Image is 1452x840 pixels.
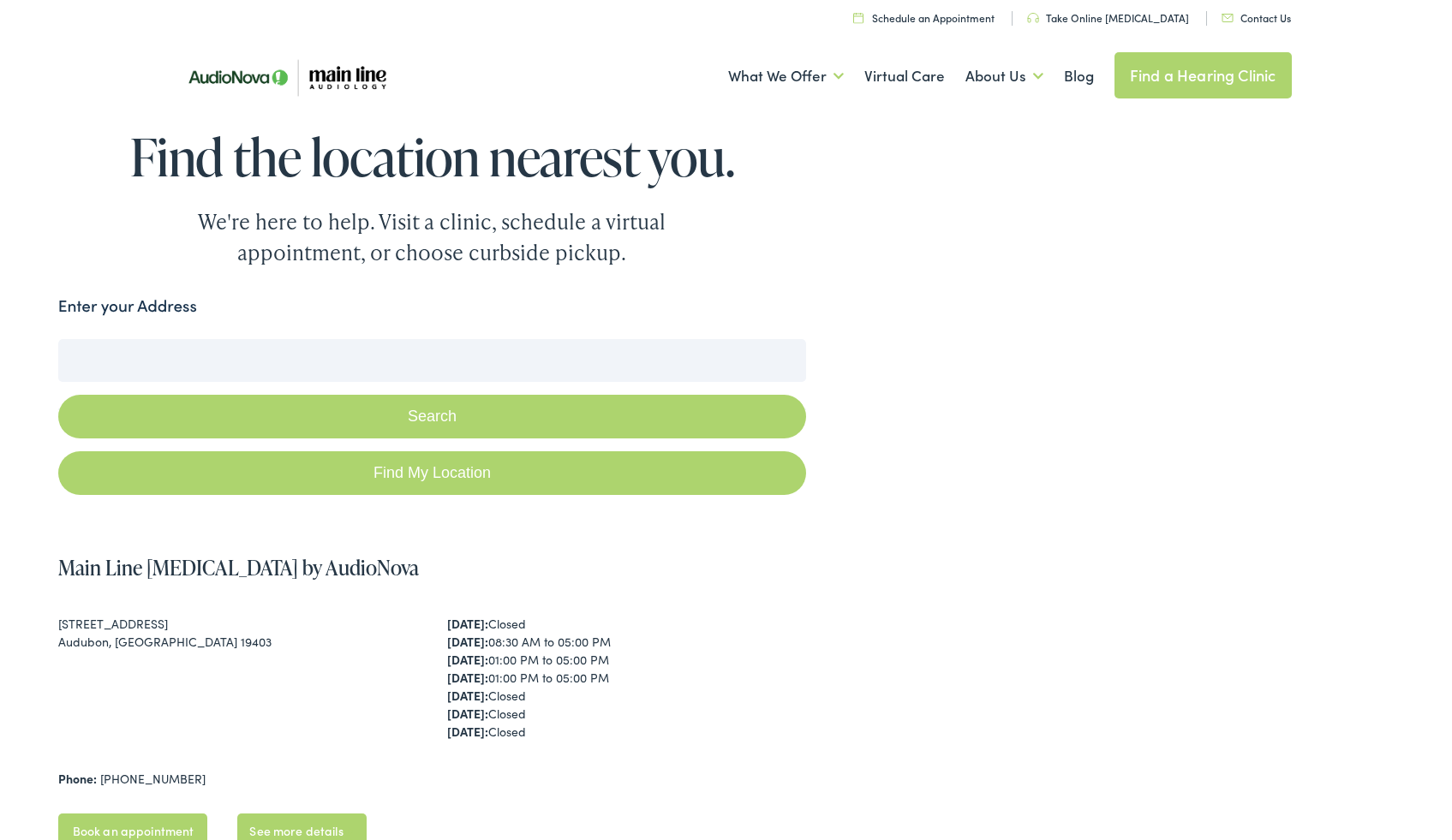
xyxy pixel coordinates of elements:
[853,12,863,23] img: utility icon
[58,395,806,438] button: Search
[447,669,488,686] strong: [DATE]:
[1064,45,1094,108] a: Blog
[1027,13,1039,23] img: utility icon
[447,651,488,668] strong: [DATE]:
[447,633,488,650] strong: [DATE]:
[58,633,417,651] div: Audubon, [GEOGRAPHIC_DATA] 19403
[1222,14,1234,22] img: utility icon
[58,339,806,382] input: Enter your address or zip code
[447,615,488,632] strong: [DATE]:
[58,451,806,495] a: Find My Location
[1114,52,1292,98] a: Find a Hearing Clinic
[447,723,488,740] strong: [DATE]:
[853,10,995,25] a: Schedule an Appointment
[158,206,706,268] div: We're here to help. Visit a clinic, schedule a virtual appointment, or choose curbside pickup.
[58,128,806,185] h1: Find the location nearest you.
[58,770,97,787] strong: Phone:
[447,687,488,704] strong: [DATE]:
[728,45,844,108] a: What We Offer
[58,615,417,633] div: [STREET_ADDRESS]
[1027,10,1189,25] a: Take Online [MEDICAL_DATA]
[100,770,206,787] a: [PHONE_NUMBER]
[1222,10,1291,25] a: Contact Us
[58,553,419,581] a: Main Line [MEDICAL_DATA] by AudioNova
[447,615,806,741] div: Closed 08:30 AM to 05:00 PM 01:00 PM to 05:00 PM 01:00 PM to 05:00 PM Closed Closed Closed
[58,294,197,319] label: Enter your Address
[965,45,1043,108] a: About Us
[864,45,945,108] a: Virtual Care
[447,705,488,722] strong: [DATE]:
